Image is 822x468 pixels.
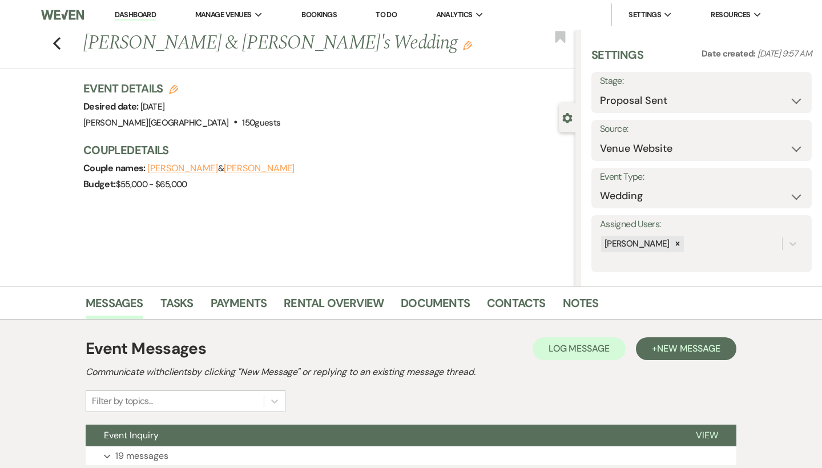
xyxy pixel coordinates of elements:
a: Dashboard [115,10,156,21]
h2: Communicate with clients by clicking "New Message" or replying to an existing message thread. [86,365,736,379]
a: Bookings [301,10,337,19]
span: Log Message [549,342,610,354]
button: +New Message [636,337,736,360]
img: Weven Logo [41,3,84,27]
span: [DATE] 9:57 AM [757,48,812,59]
span: 150 guests [242,117,280,128]
span: $55,000 - $65,000 [116,179,187,190]
a: Payments [211,294,267,319]
a: Tasks [160,294,194,319]
div: [PERSON_NAME] [601,236,671,252]
button: View [678,425,736,446]
label: Event Type: [600,169,803,185]
label: Source: [600,121,803,138]
span: New Message [657,342,720,354]
label: Assigned Users: [600,216,803,233]
button: [PERSON_NAME] [224,164,295,173]
p: 19 messages [115,449,168,463]
button: 19 messages [86,446,736,466]
span: Resources [711,9,750,21]
span: Event Inquiry [104,429,159,441]
span: Date created: [702,48,757,59]
span: & [147,163,295,174]
span: Budget: [83,178,116,190]
span: Desired date: [83,100,140,112]
span: Manage Venues [195,9,252,21]
span: [PERSON_NAME][GEOGRAPHIC_DATA] [83,117,229,128]
a: To Do [376,10,397,19]
h1: [PERSON_NAME] & [PERSON_NAME]'s Wedding [83,30,473,57]
button: Event Inquiry [86,425,678,446]
button: [PERSON_NAME] [147,164,218,173]
a: Contacts [487,294,546,319]
a: Notes [563,294,599,319]
h3: Event Details [83,80,280,96]
h3: Couple Details [83,142,564,158]
button: Close lead details [562,112,573,123]
span: Couple names: [83,162,147,174]
h3: Settings [591,47,643,72]
span: Settings [628,9,661,21]
div: Filter by topics... [92,394,153,408]
a: Rental Overview [284,294,384,319]
span: Analytics [436,9,473,21]
span: View [696,429,718,441]
button: Edit [463,40,472,50]
button: Log Message [533,337,626,360]
span: [DATE] [140,101,164,112]
a: Messages [86,294,143,319]
a: Documents [401,294,470,319]
label: Stage: [600,73,803,90]
h1: Event Messages [86,337,206,361]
